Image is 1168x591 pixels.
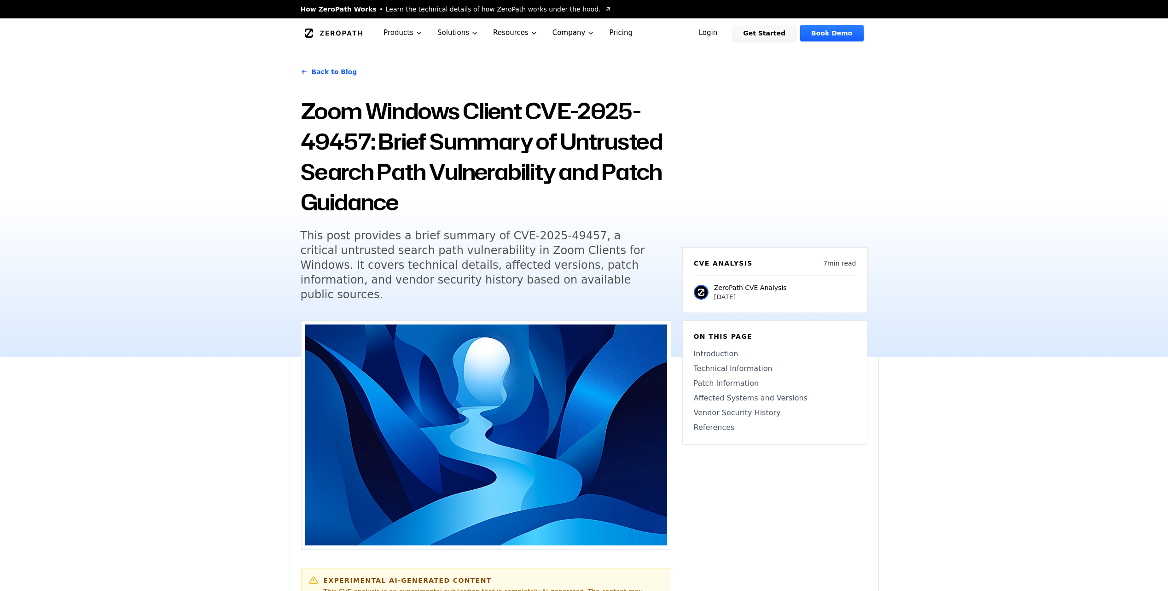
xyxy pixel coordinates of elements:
h6: Experimental AI-Generated Content [324,576,663,585]
a: Login [688,25,729,41]
a: Book Demo [800,25,863,41]
a: Pricing [602,18,640,47]
img: Zoom Windows Client CVE-2025-49457: Brief Summary of Untrusted Search Path Vulnerability and Patc... [305,324,667,545]
h6: On this page [694,332,856,341]
a: Affected Systems and Versions [694,393,856,404]
button: Resources [486,18,545,47]
a: Vendor Security History [694,407,856,418]
a: Introduction [694,348,856,359]
p: 7 min read [823,259,856,268]
span: How ZeroPath Works [301,5,377,14]
a: Back to Blog [301,59,357,85]
a: References [694,422,856,433]
a: How ZeroPath WorksLearn the technical details of how ZeroPath works under the hood. [301,5,612,14]
img: ZeroPath CVE Analysis [694,285,709,300]
p: [DATE] [714,292,787,301]
a: Patch Information [694,378,856,389]
h5: This post provides a brief summary of CVE-2025-49457, a critical untrusted search path vulnerabil... [301,228,654,302]
nav: Global [290,18,879,47]
span: Learn the technical details of how ZeroPath works under the hood. [386,5,601,14]
button: Company [545,18,602,47]
a: Get Started [732,25,796,41]
a: Technical Information [694,363,856,374]
h6: CVE Analysis [694,259,753,268]
button: Products [376,18,430,47]
button: Solutions [430,18,486,47]
p: ZeroPath CVE Analysis [714,283,787,292]
h1: Zoom Windows Client CVE-2025-49457: Brief Summary of Untrusted Search Path Vulnerability and Patc... [301,96,671,217]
